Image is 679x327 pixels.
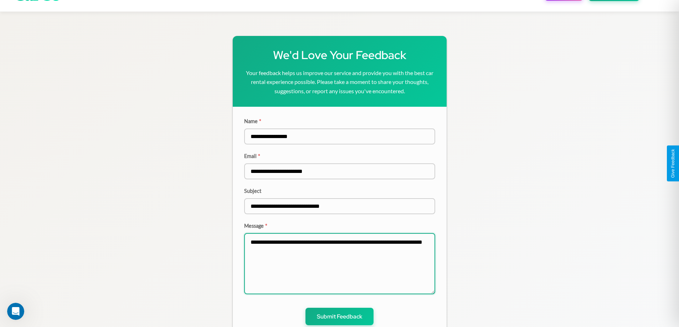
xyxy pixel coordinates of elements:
label: Message [244,223,435,229]
button: Submit Feedback [305,308,374,325]
iframe: Intercom live chat [7,303,24,320]
p: Your feedback helps us improve our service and provide you with the best car rental experience po... [244,68,435,96]
label: Name [244,118,435,124]
h1: We'd Love Your Feedback [244,47,435,63]
div: Give Feedback [670,149,675,178]
label: Email [244,153,435,159]
label: Subject [244,188,435,194]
